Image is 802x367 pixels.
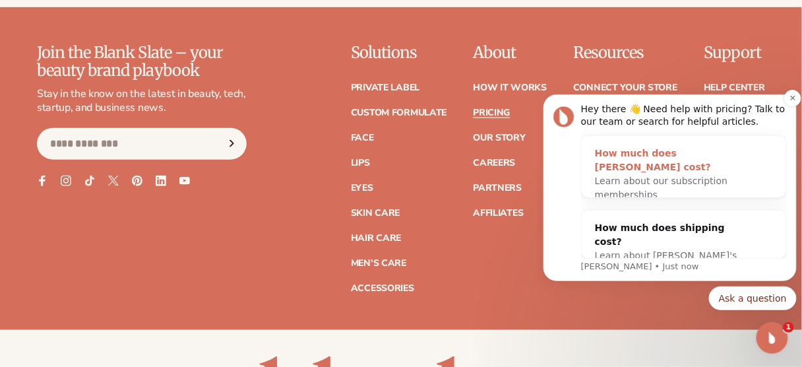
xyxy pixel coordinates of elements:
a: Affiliates [473,209,523,218]
p: Stay in the know on the latest in beauty, tech, startup, and business news. [37,87,247,115]
p: About [473,44,547,61]
iframe: Intercom live chat [756,322,788,354]
p: Resources [573,44,677,61]
span: 1 [784,322,794,333]
a: Custom formulate [351,108,447,117]
p: Support [704,44,765,61]
a: Pricing [473,108,510,117]
a: Men's Care [351,259,406,268]
a: Careers [473,158,515,168]
a: Private label [351,83,419,92]
a: How It Works [473,83,547,92]
a: Partners [473,183,522,193]
a: Face [351,133,374,143]
a: Skin Care [351,209,400,218]
a: Our Story [473,133,525,143]
p: Join the Blank Slate – your beauty brand playbook [37,44,247,79]
a: Lips [351,158,370,168]
a: Accessories [351,284,414,293]
button: Subscribe [217,128,246,160]
a: Hair Care [351,234,401,243]
iframe: Intercom notifications message [538,79,802,360]
p: Solutions [351,44,447,61]
a: Eyes [351,183,373,193]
